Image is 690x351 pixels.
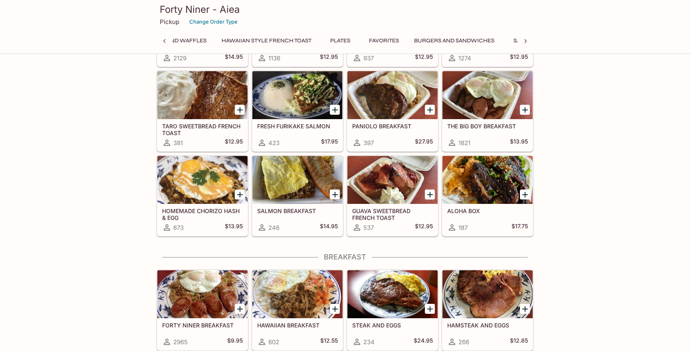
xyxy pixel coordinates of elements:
[227,337,243,347] h5: $9.95
[442,71,533,152] a: THE BIG BOY BREAKFAST1821$13.95
[225,138,243,148] h5: $12.95
[447,207,528,214] h5: ALOHA BOX
[363,224,374,231] span: 537
[157,71,248,152] a: TARO SWEETBREAD FRENCH TOAST381$12.95
[173,224,184,231] span: 673
[458,224,468,231] span: 187
[425,105,435,115] button: Add PANIOLO BREAKFAST
[257,322,338,329] h5: HAWAIIAN BREAKFAST
[425,189,435,199] button: Add GUAVA SWEETBREAD FRENCH TOAST
[442,71,533,119] div: THE BIG BOY BREAKFAST
[268,54,280,62] span: 1136
[510,337,528,347] h5: $12.85
[442,156,533,204] div: ALOHA BOX
[363,139,374,147] span: 397
[225,223,243,232] h5: $13.95
[160,3,530,16] h3: Forty Niner - Aiea
[365,35,403,46] button: Favorites
[458,139,470,147] span: 1821
[520,105,530,115] button: Add THE BIG BOY BREAKFAST
[257,123,338,130] h5: FRESH FURIKAKE SALMON
[442,156,533,236] a: ALOHA BOX187$17.75
[363,338,375,346] span: 234
[510,138,528,148] h5: $13.95
[347,71,438,152] a: PANIOLO BREAKFAST397$27.95
[442,270,533,318] div: HAMSTEAK AND EGGS
[252,71,343,119] div: FRESH FURIKAKE SALMON
[363,54,374,62] span: 937
[442,270,533,351] a: HAMSTEAK AND EGGS266$12.85
[320,223,338,232] h5: $14.95
[162,207,243,221] h5: HOMEMADE CHORIZO HASH & EGG
[225,53,243,63] h5: $14.95
[157,156,248,204] div: HOMEMADE CHORIZO HASH & EGG
[447,123,528,130] h5: THE BIG BOY BREAKFAST
[186,16,241,28] button: Change Order Type
[268,338,279,346] span: 602
[235,105,245,115] button: Add TARO SWEETBREAD FRENCH TOAST
[157,270,248,318] div: FORTY NINER BREAKFAST
[322,35,358,46] button: Plates
[347,156,438,236] a: GUAVA SWEETBREAD FRENCH TOAST537$12.95
[252,156,343,236] a: SALMON BREAKFAST246$14.95
[415,223,433,232] h5: $12.95
[347,156,438,204] div: GUAVA SWEETBREAD FRENCH TOAST
[352,207,433,221] h5: GUAVA SWEETBREAD FRENCH TOAST
[415,138,433,148] h5: $27.95
[173,338,188,346] span: 2965
[321,138,338,148] h5: $17.95
[252,71,343,152] a: FRESH FURIKAKE SALMON423$17.95
[173,54,186,62] span: 2129
[160,18,179,26] p: Pickup
[217,35,316,46] button: Hawaiian Style French Toast
[235,189,245,199] button: Add HOMEMADE CHORIZO HASH & EGG
[458,338,469,346] span: 266
[352,123,433,130] h5: PANIOLO BREAKFAST
[415,53,433,63] h5: $12.95
[447,322,528,329] h5: HAMSTEAK AND EGGS
[425,304,435,314] button: Add STEAK AND EGGS
[162,123,243,136] h5: TARO SWEETBREAD FRENCH TOAST
[252,270,343,351] a: HAWAIIAN BREAKFAST602$12.55
[330,189,340,199] button: Add SALMON BREAKFAST
[505,35,541,46] button: Saimin
[235,304,245,314] button: Add FORTY NINER BREAKFAST
[157,270,248,351] a: FORTY NINER BREAKFAST2965$9.95
[268,224,280,231] span: 246
[252,270,343,318] div: HAWAIIAN BREAKFAST
[252,156,343,204] div: SALMON BREAKFAST
[347,270,438,318] div: STEAK AND EGGS
[173,139,183,147] span: 381
[458,54,471,62] span: 1274
[257,207,338,214] h5: SALMON BREAKFAST
[157,156,248,236] a: HOMEMADE CHORIZO HASH & EGG673$13.95
[330,105,340,115] button: Add FRESH FURIKAKE SALMON
[512,223,528,232] h5: $17.75
[510,53,528,63] h5: $12.95
[157,71,248,119] div: TARO SWEETBREAD FRENCH TOAST
[520,189,530,199] button: Add ALOHA BOX
[414,337,433,347] h5: $24.95
[320,53,338,63] h5: $12.95
[162,322,243,329] h5: FORTY NINER BREAKFAST
[320,337,338,347] h5: $12.55
[157,253,533,261] h4: Breakfast
[347,71,438,119] div: PANIOLO BREAKFAST
[352,322,433,329] h5: STEAK AND EGGS
[330,304,340,314] button: Add HAWAIIAN BREAKFAST
[410,35,499,46] button: Burgers and Sandwiches
[347,270,438,351] a: STEAK AND EGGS234$24.95
[268,139,280,147] span: 423
[520,304,530,314] button: Add HAMSTEAK AND EGGS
